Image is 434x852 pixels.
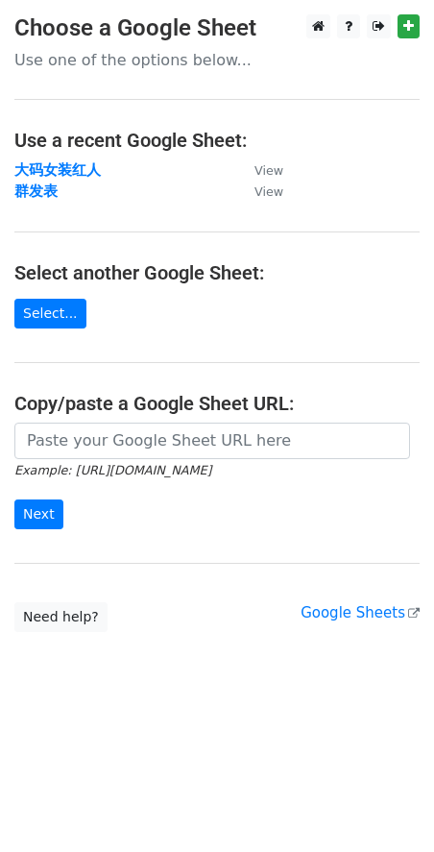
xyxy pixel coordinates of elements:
[14,161,101,179] a: 大码女装红人
[14,183,58,200] a: 群发表
[14,299,86,329] a: Select...
[14,14,420,42] h3: Choose a Google Sheet
[301,604,420,621] a: Google Sheets
[254,163,283,178] small: View
[14,499,63,529] input: Next
[14,392,420,415] h4: Copy/paste a Google Sheet URL:
[14,129,420,152] h4: Use a recent Google Sheet:
[14,602,108,632] a: Need help?
[14,423,410,459] input: Paste your Google Sheet URL here
[254,184,283,199] small: View
[235,183,283,200] a: View
[14,261,420,284] h4: Select another Google Sheet:
[14,463,211,477] small: Example: [URL][DOMAIN_NAME]
[235,161,283,179] a: View
[14,50,420,70] p: Use one of the options below...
